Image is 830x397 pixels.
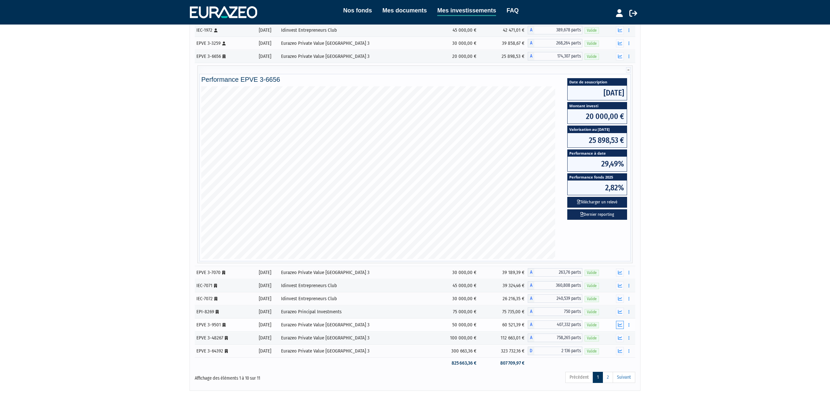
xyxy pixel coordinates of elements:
[480,292,527,305] td: 26 216,35 €
[480,37,527,50] td: 39 858,67 €
[585,335,599,341] span: Valide
[528,39,582,47] div: A - Eurazeo Private Value Europe 3
[196,40,249,47] div: EPVE 3-3259
[196,269,249,276] div: EPVE 3-7070
[214,284,217,288] i: [Français] Personne morale
[281,308,426,315] div: Eurazeo Principal Investments
[528,281,534,290] span: A
[585,27,599,34] span: Valide
[196,321,249,328] div: EPVE 3-9501
[281,321,426,328] div: Eurazeo Private Value [GEOGRAPHIC_DATA] 3
[281,335,426,341] div: Eurazeo Private Value [GEOGRAPHIC_DATA] 3
[534,39,582,47] span: 268,264 parts
[196,348,249,354] div: EPVE 3-64392
[428,331,480,344] td: 100 000,00 €
[568,109,627,124] span: 20 000,00 €
[480,318,527,331] td: 60 521,39 €
[281,40,426,47] div: Eurazeo Private Value [GEOGRAPHIC_DATA] 3
[254,282,277,289] div: [DATE]
[568,102,627,109] span: Montant investi
[585,348,599,354] span: Valide
[428,357,480,369] td: 825 663,36 €
[528,52,582,60] div: A - Eurazeo Private Value Europe 3
[281,269,426,276] div: Eurazeo Private Value [GEOGRAPHIC_DATA] 3
[534,52,582,60] span: 174,307 parts
[196,27,249,34] div: IEC-1972
[568,181,627,195] span: 2,82%
[428,37,480,50] td: 30 000,00 €
[254,308,277,315] div: [DATE]
[528,294,582,303] div: A - Idinvest Entrepreneurs Club
[437,6,496,16] a: Mes investissements
[428,24,480,37] td: 45 000,00 €
[528,52,534,60] span: A
[222,42,226,45] i: [Français] Personne physique
[593,372,603,383] a: 1
[480,344,527,357] td: 323 732,16 €
[254,295,277,302] div: [DATE]
[568,78,627,85] span: Date de souscription
[343,6,372,15] a: Nos fonds
[534,26,582,34] span: 389,678 parts
[214,297,217,301] i: [Français] Personne morale
[534,281,582,290] span: 360,808 parts
[613,372,635,383] a: Suivant
[585,296,599,302] span: Valide
[428,305,480,318] td: 75 000,00 €
[196,295,249,302] div: IEC-7072
[223,55,225,59] i: [Français] Personne morale
[585,283,599,289] span: Valide
[585,54,599,60] span: Valide
[222,271,225,275] i: [Français] Personne morale
[528,347,534,355] span: D
[223,323,225,327] i: [Français] Personne morale
[480,279,527,292] td: 39 324,46 €
[528,307,534,316] span: A
[196,335,249,341] div: EPVE 3-48267
[534,347,582,355] span: 2 136 parts
[254,335,277,341] div: [DATE]
[225,349,228,353] i: [Français] Personne morale
[201,76,629,83] h4: Performance EPVE 3-6656
[480,331,527,344] td: 112 663,01 €
[534,334,582,342] span: 758,265 parts
[195,371,373,382] div: Affichage des éléments 1 à 10 sur 11
[568,126,627,133] span: Valorisation au [DATE]
[585,270,599,276] span: Valide
[568,174,627,181] span: Performance fonds 2025
[568,157,627,171] span: 29,49%
[480,50,527,63] td: 25 898,53 €
[568,150,627,157] span: Performance à date
[281,282,426,289] div: Idinvest Entrepreneurs Club
[254,269,277,276] div: [DATE]
[281,53,426,60] div: Eurazeo Private Value [GEOGRAPHIC_DATA] 3
[565,372,593,383] a: Précédent
[528,320,534,329] span: A
[585,322,599,328] span: Valide
[534,294,582,303] span: 240,539 parts
[281,295,426,302] div: Idinvest Entrepreneurs Club
[528,334,582,342] div: A - Eurazeo Private Value Europe 3
[480,305,527,318] td: 75 735,00 €
[534,268,582,277] span: 263,76 parts
[196,53,249,60] div: EPVE 3-6656
[214,28,218,32] i: [Français] Personne physique
[528,347,582,355] div: D - Eurazeo Private Value Europe 3
[568,133,627,147] span: 25 898,53 €
[428,344,480,357] td: 300 663,36 €
[528,268,534,277] span: A
[196,308,249,315] div: EPI-8269
[528,334,534,342] span: A
[428,292,480,305] td: 30 000,00 €
[528,268,582,277] div: A - Eurazeo Private Value Europe 3
[254,40,277,47] div: [DATE]
[528,26,534,34] span: A
[225,336,228,340] i: [Français] Personne morale
[428,266,480,279] td: 30 000,00 €
[568,86,627,100] span: [DATE]
[196,282,249,289] div: IEC-7071
[480,357,527,369] td: 807 709,97 €
[281,348,426,354] div: Eurazeo Private Value [GEOGRAPHIC_DATA] 3
[534,320,582,329] span: 407,332 parts
[428,279,480,292] td: 45 000,00 €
